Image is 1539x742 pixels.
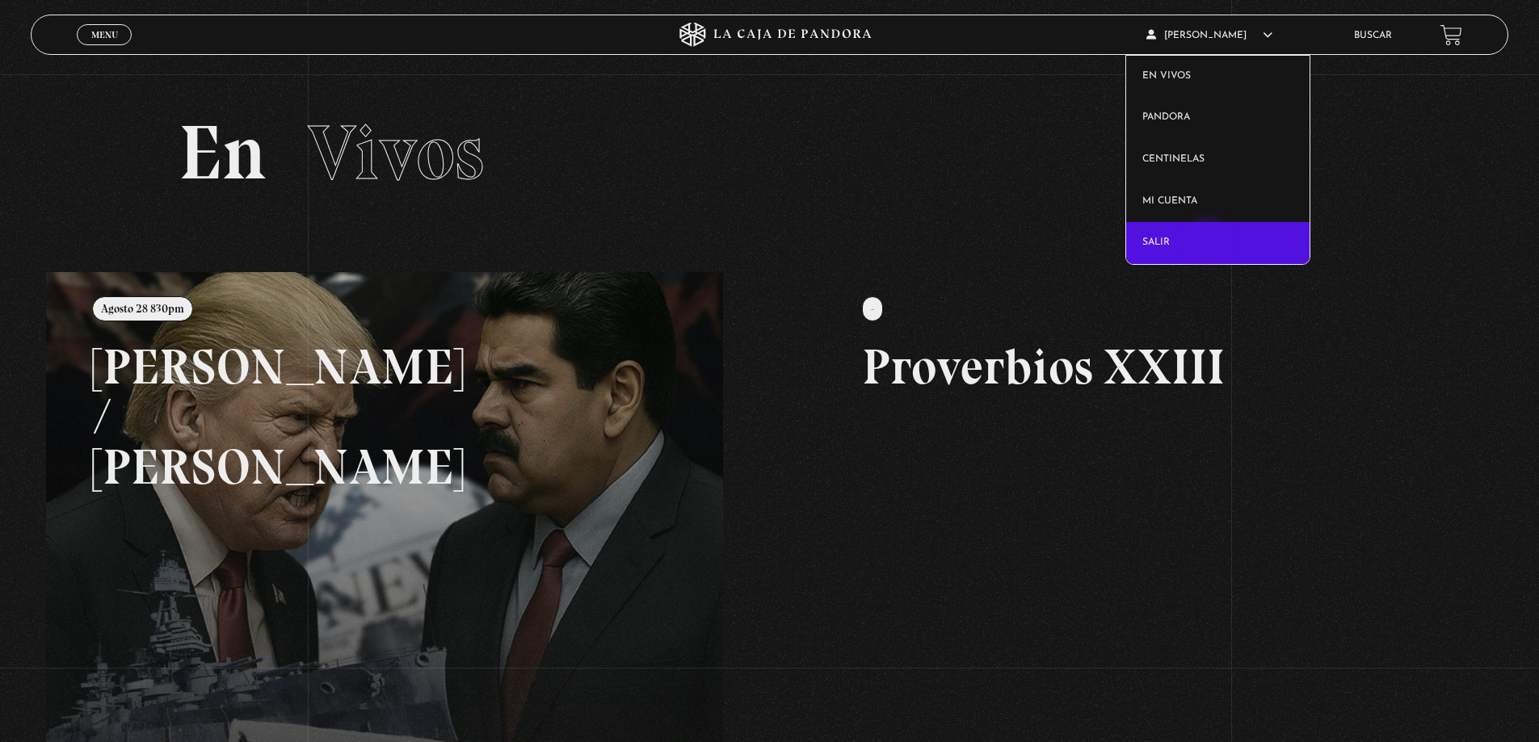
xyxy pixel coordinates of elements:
[1126,56,1310,98] a: En vivos
[179,115,1360,191] h2: En
[308,107,484,199] span: Vivos
[1126,181,1310,223] a: Mi cuenta
[1126,222,1310,264] a: Salir
[1354,31,1392,40] a: Buscar
[1440,24,1462,46] a: View your shopping cart
[91,30,118,40] span: Menu
[1146,31,1272,40] span: [PERSON_NAME]
[1126,97,1310,139] a: Pandora
[86,44,124,55] span: Cerrar
[1126,139,1310,181] a: Centinelas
